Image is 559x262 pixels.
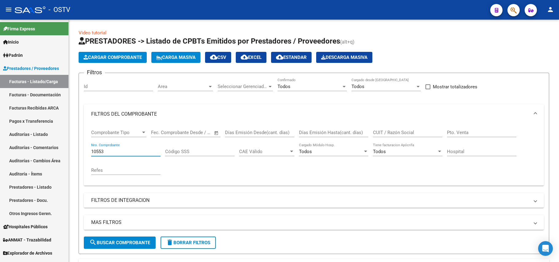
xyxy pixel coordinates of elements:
span: PRESTADORES -> Listado de CPBTs Emitidos por Prestadores / Proveedores [79,37,340,45]
span: Padrón [3,52,23,59]
mat-icon: cloud_download [276,53,283,61]
span: CAE Válido [239,149,289,154]
mat-icon: menu [5,6,12,13]
h3: Filtros [84,68,105,77]
mat-panel-title: MAS FILTROS [91,219,529,226]
span: CSV [210,55,226,60]
button: Cargar Comprobante [79,52,147,63]
span: Carga Masiva [156,55,196,60]
span: ANMAT - Trazabilidad [3,237,51,243]
mat-icon: cloud_download [210,53,217,61]
span: Hospitales Públicos [3,223,48,230]
span: Todos [278,84,290,89]
mat-icon: person [547,6,554,13]
button: Carga Masiva [151,52,200,63]
span: Area [158,84,208,89]
mat-icon: delete [166,239,173,246]
mat-icon: cloud_download [241,53,248,61]
span: Firma Express [3,25,35,32]
input: Fecha fin [181,130,211,135]
button: Borrar Filtros [161,237,216,249]
mat-panel-title: FILTROS DE INTEGRACION [91,197,529,204]
span: Buscar Comprobante [89,240,150,245]
span: Mostrar totalizadores [433,83,477,91]
button: Open calendar [213,129,220,137]
button: Estandar [271,52,312,63]
button: CSV [205,52,231,63]
div: FILTROS DEL COMPROBANTE [84,124,544,186]
span: Seleccionar Gerenciador [218,84,267,89]
span: Descarga Masiva [321,55,367,60]
span: Inicio [3,39,19,45]
span: Todos [299,149,312,154]
span: Todos [351,84,364,89]
button: Buscar Comprobante [84,237,156,249]
button: EXCEL [236,52,266,63]
mat-expansion-panel-header: FILTROS DE INTEGRACION [84,193,544,208]
mat-expansion-panel-header: MAS FILTROS [84,215,544,230]
div: Open Intercom Messenger [538,241,553,256]
button: Descarga Masiva [316,52,372,63]
span: Borrar Filtros [166,240,210,245]
mat-panel-title: FILTROS DEL COMPROBANTE [91,111,529,118]
mat-expansion-panel-header: FILTROS DEL COMPROBANTE [84,104,544,124]
span: Estandar [276,55,307,60]
span: EXCEL [241,55,262,60]
app-download-masive: Descarga masiva de comprobantes (adjuntos) [316,52,372,63]
a: Video tutorial [79,30,107,36]
span: Todos [373,149,386,154]
span: Prestadores / Proveedores [3,65,59,72]
span: (alt+q) [340,39,355,45]
span: Explorador de Archivos [3,250,52,256]
input: Fecha inicio [151,130,176,135]
mat-icon: search [89,239,97,246]
span: Comprobante Tipo [91,130,141,135]
span: - OSTV [49,3,70,17]
span: Cargar Comprobante [83,55,142,60]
